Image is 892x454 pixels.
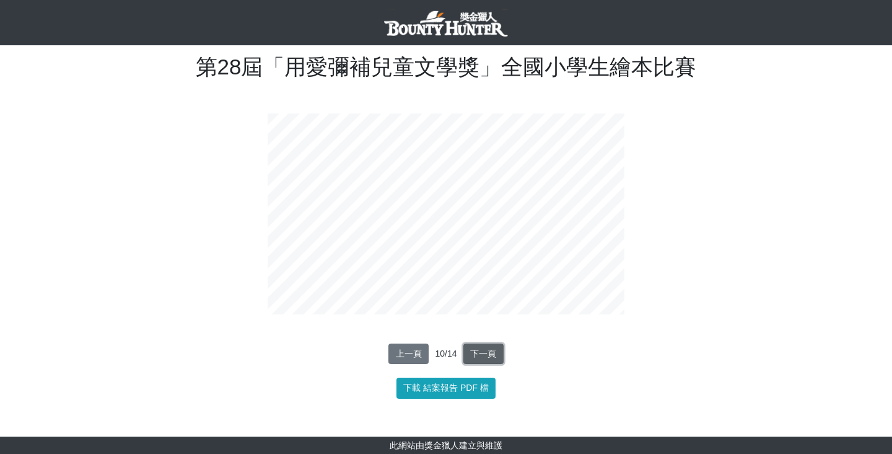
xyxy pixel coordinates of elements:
span: 結案報告 [423,383,458,393]
button: 下一頁 [463,344,504,365]
span: 10 [435,349,445,358]
address: 此網站由 建立與維護 [9,439,883,452]
a: 獎金獵人 [424,440,459,450]
span: 14 [447,349,457,358]
span: PDF 檔 [460,383,489,393]
button: 上一頁 [388,344,429,365]
h1: 第28屆「用愛彌補兒童文學獎」全國小學生繪本比賽 [102,54,790,80]
button: 下載 結案報告 PDF 檔 [396,378,496,399]
span: / [445,349,447,358]
span: 下載 [403,383,421,393]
